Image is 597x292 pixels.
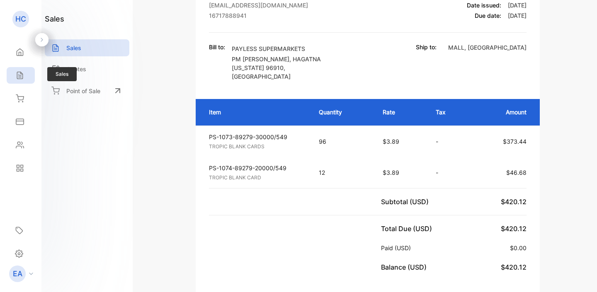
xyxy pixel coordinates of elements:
p: Tax [436,108,462,116]
p: - [436,137,462,146]
p: Sales [66,43,81,52]
span: [DATE] [508,2,527,9]
span: [DATE] [508,12,527,19]
p: Subtotal (USD) [381,197,432,207]
p: [EMAIL_ADDRESS][DOMAIN_NAME] [209,1,308,10]
p: Paid (USD) [381,244,414,252]
p: PS-1073-89279-30000/549 [209,133,304,141]
p: Quotes [66,65,86,73]
span: PM [PERSON_NAME], HAGATNA [US_STATE] 96910 [232,56,321,71]
span: $0.00 [510,244,527,251]
p: 12 [319,168,366,177]
p: Item [209,108,302,116]
p: - [436,168,462,177]
p: 16717888941 [209,11,308,20]
span: $420.12 [501,224,527,233]
span: Due date: [475,12,501,19]
span: Sales [47,67,77,81]
p: Point of Sale [66,87,100,95]
h1: sales [45,13,64,24]
p: Total Due (USD) [381,224,435,234]
p: PAYLESS SUPERMARKETS [232,44,327,53]
a: Point of Sale [45,82,129,100]
button: Open LiveChat chat widget [7,3,32,28]
span: MALL [448,44,464,51]
p: TROPIC BLANK CARD [209,174,304,181]
a: Quotes [45,60,129,77]
p: 96 [319,137,366,146]
span: $373.44 [503,138,527,145]
p: Ship to: [416,43,437,51]
p: Balance (USD) [381,262,430,272]
span: $3.89 [383,169,399,176]
span: $420.12 [501,198,527,206]
span: $420.12 [501,263,527,271]
p: Bill to: [209,43,225,51]
p: TROPIC BLANK CARDS [209,143,304,150]
p: HC [15,14,26,24]
p: PS-1074-89279-20000/549 [209,164,304,172]
p: Quantity [319,108,366,116]
a: Sales [45,39,129,56]
span: Date issued: [467,2,501,9]
span: $3.89 [383,138,399,145]
p: Rate [383,108,419,116]
p: Amount [478,108,527,116]
span: $46.68 [506,169,527,176]
span: , [GEOGRAPHIC_DATA] [464,44,527,51]
p: EA [13,268,22,279]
